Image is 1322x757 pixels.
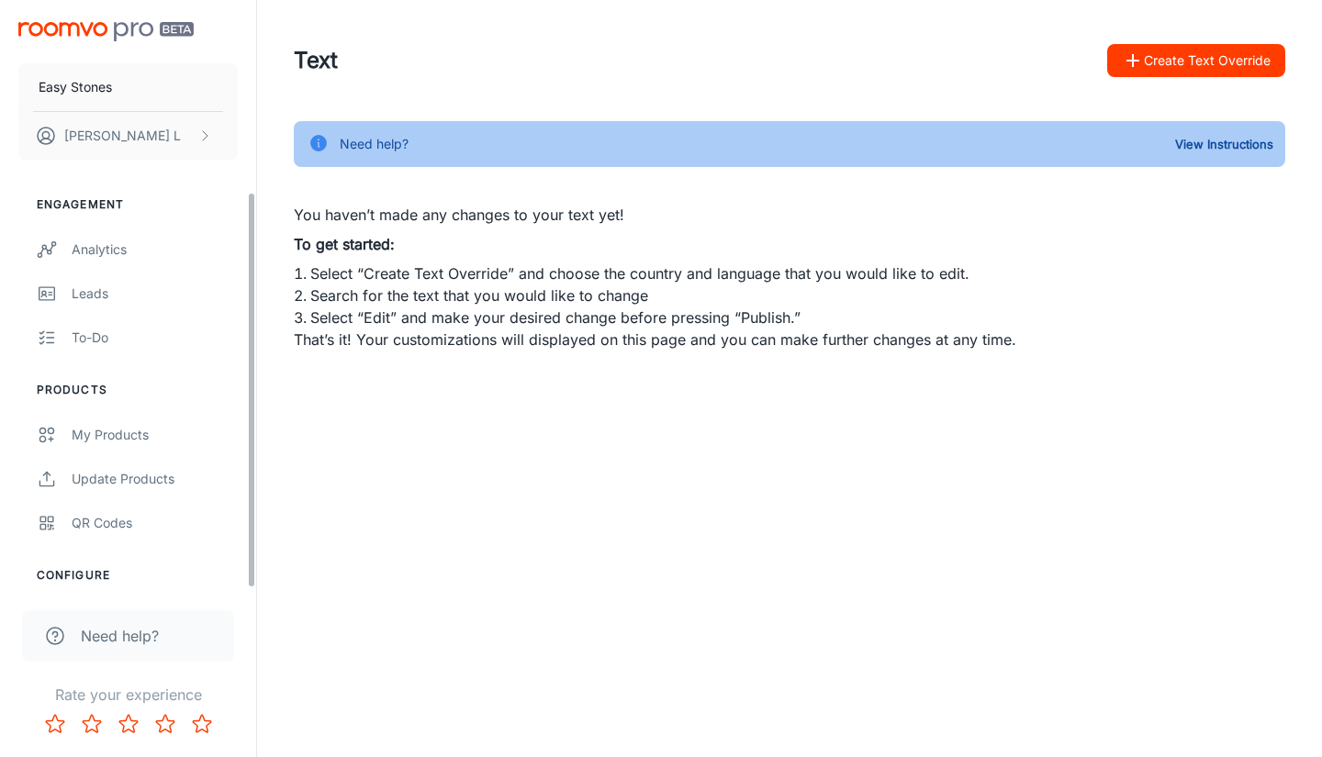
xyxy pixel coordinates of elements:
div: Need help? [340,127,409,161]
p: Easy Stones [39,77,112,97]
button: Easy Stones [18,63,238,111]
div: Leads [72,284,238,304]
p: That’s it! Your customizations will displayed on this page and you can make further changes at an... [294,328,1285,351]
li: Select “Edit” and make your desired change before pressing “Publish.” [294,306,1285,328]
p: [PERSON_NAME] L [64,126,181,146]
li: Select “Create Text Override” and choose the country and language that you would like to edit. [294,262,1285,284]
div: Analytics [72,239,238,260]
button: Create Text Override [1107,44,1285,77]
button: [PERSON_NAME] L [18,112,238,160]
li: Search for the text that you would like to change [294,284,1285,306]
button: View Instructions [1171,130,1278,158]
div: My Products [72,425,238,445]
p: You haven’t made any changes to your text yet! [294,204,1285,226]
h1: Text [294,44,338,77]
img: Roomvo PRO Beta [18,22,194,41]
b: To get started: [294,235,395,253]
div: To-do [72,328,238,348]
